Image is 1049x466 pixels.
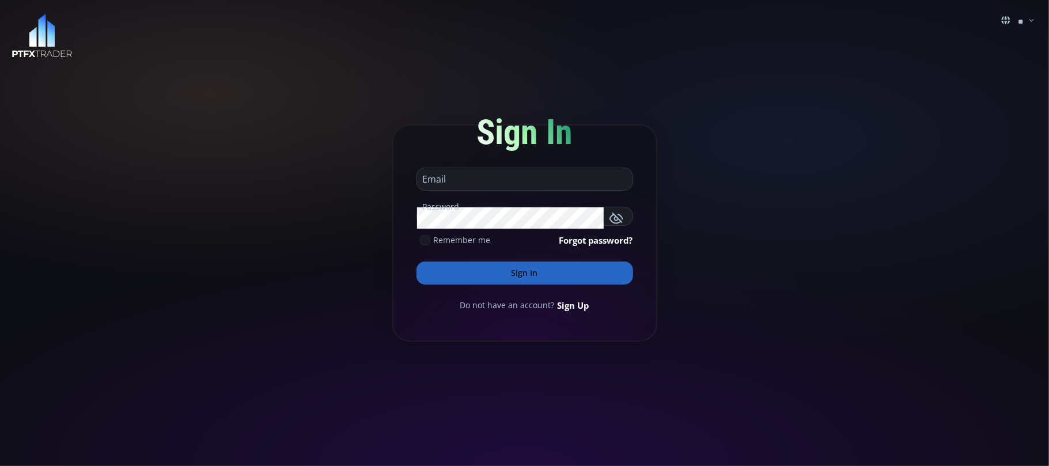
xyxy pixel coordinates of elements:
[416,299,633,312] div: Do not have an account?
[434,234,491,246] span: Remember me
[416,262,633,285] button: Sign In
[558,299,589,312] a: Sign Up
[476,112,573,153] span: Sign In
[559,234,633,247] a: Forgot password?
[12,14,73,58] img: LOGO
